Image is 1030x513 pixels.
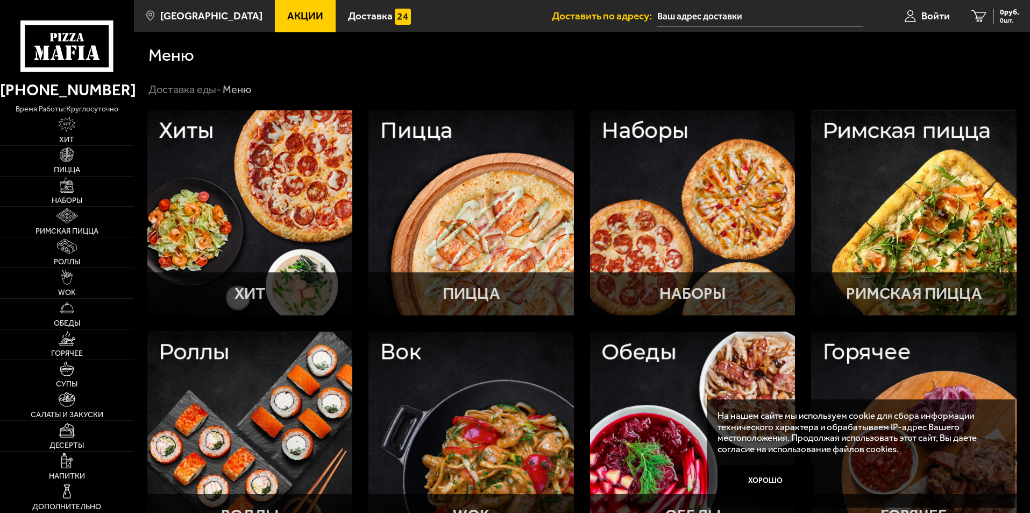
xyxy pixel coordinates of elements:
[56,381,77,388] span: Супы
[51,350,83,357] span: Горячее
[58,289,76,297] span: WOK
[811,110,1017,316] a: Римская пиццаРимская пицца
[287,11,323,21] span: Акции
[718,465,814,497] button: Хорошо
[223,83,252,97] div: Меню
[54,320,80,327] span: Обеды
[54,258,80,266] span: Роллы
[1000,9,1019,16] span: 0 руб.
[443,286,500,302] p: Пицца
[395,9,411,25] img: 15daf4d41897b9f0e9f617042186c801.svg
[659,286,726,302] p: Наборы
[52,197,82,205] span: Наборы
[31,411,103,419] span: Салаты и закуски
[147,110,353,316] a: ХитХит
[657,6,863,26] input: Ваш адрес доставки
[148,83,221,96] a: Доставка еды-
[846,286,982,302] p: Римская пицца
[160,11,262,21] span: [GEOGRAPHIC_DATA]
[718,410,999,455] p: На нашем сайте мы используем cookie для сбора информации технического характера и обрабатываем IP...
[59,136,74,144] span: Хит
[1000,17,1019,24] span: 0 шт.
[921,11,950,21] span: Войти
[235,286,266,302] p: Хит
[49,442,84,449] span: Десерты
[35,228,98,235] span: Римская пицца
[148,47,194,64] h1: Меню
[590,110,795,316] a: НаборыНаборы
[32,503,101,511] span: Дополнительно
[552,11,657,21] span: Доставить по адресу:
[49,473,85,480] span: Напитки
[368,110,574,316] a: ПиццаПицца
[348,11,393,21] span: Доставка
[54,166,80,174] span: Пицца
